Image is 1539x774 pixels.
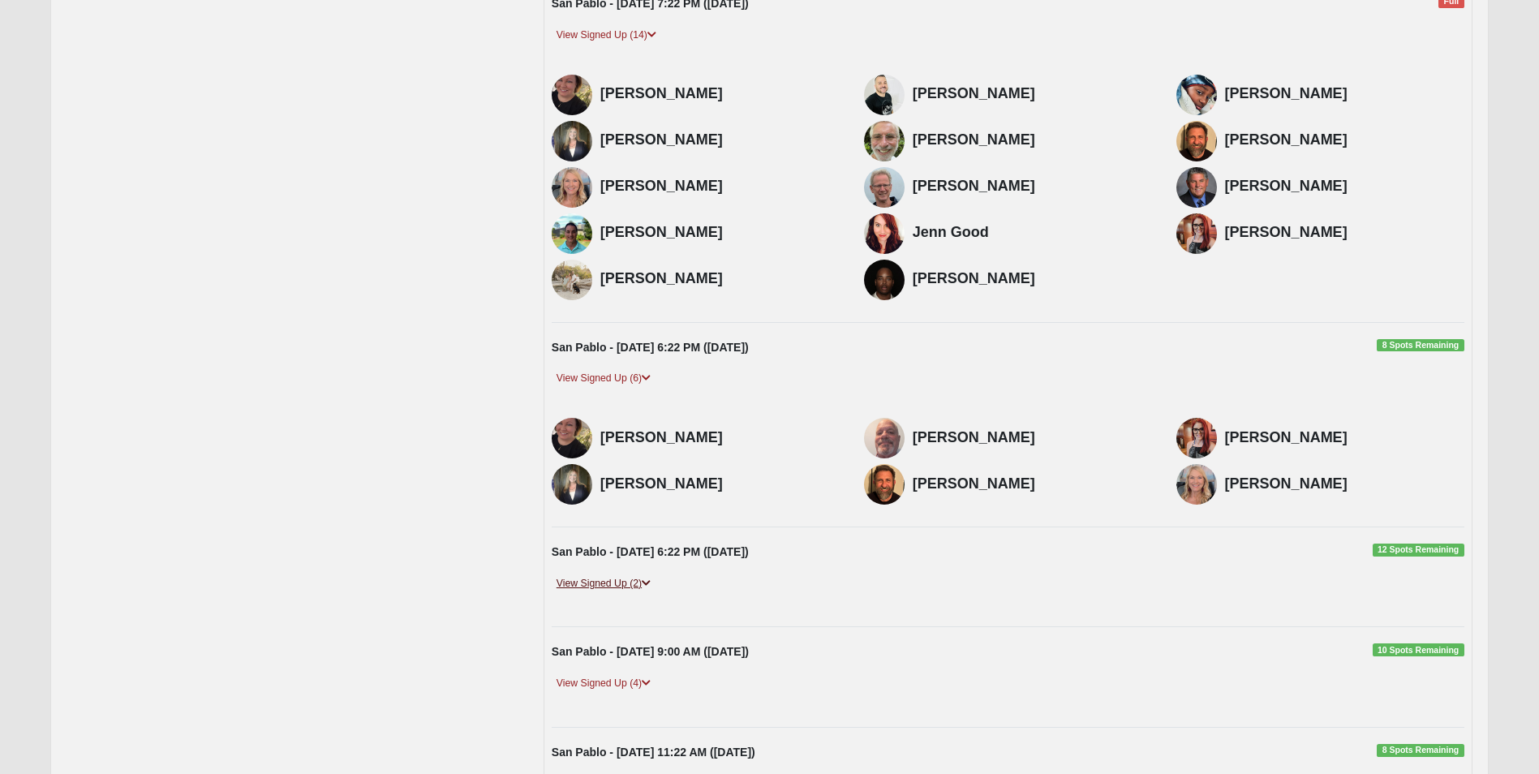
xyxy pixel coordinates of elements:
[864,213,905,254] img: Jenn Good
[1176,75,1217,115] img: Angie Paul
[552,260,592,300] img: Isis Franklin
[1377,339,1464,352] span: 8 Spots Remaining
[913,429,1152,447] h4: [PERSON_NAME]
[1176,464,1217,505] img: Mary Hartley
[1176,121,1217,161] img: Daryl Benson
[1225,475,1464,493] h4: [PERSON_NAME]
[600,131,840,149] h4: [PERSON_NAME]
[1176,167,1217,208] img: Gene Rauch
[552,75,592,115] img: Sharon Coy
[552,545,749,558] strong: San Pablo - [DATE] 6:22 PM ([DATE])
[913,85,1152,103] h4: [PERSON_NAME]
[1176,418,1217,458] img: Naomi West
[1373,544,1464,557] span: 12 Spots Remaining
[552,464,592,505] img: Shannon Desmond
[864,464,905,505] img: Daryl Benson
[864,418,905,458] img: Steve Rhyne
[864,75,905,115] img: Chris Behnam
[864,260,905,300] img: Brandon Franklin
[913,270,1152,288] h4: [PERSON_NAME]
[913,224,1152,242] h4: Jenn Good
[600,85,840,103] h4: [PERSON_NAME]
[1377,744,1464,757] span: 8 Spots Remaining
[600,429,840,447] h4: [PERSON_NAME]
[1225,178,1464,196] h4: [PERSON_NAME]
[1225,131,1464,149] h4: [PERSON_NAME]
[1225,224,1464,242] h4: [PERSON_NAME]
[864,167,905,208] img: David Woods
[552,645,749,658] strong: San Pablo - [DATE] 9:00 AM ([DATE])
[552,121,592,161] img: Shannon Desmond
[552,341,749,354] strong: San Pablo - [DATE] 6:22 PM ([DATE])
[600,270,840,288] h4: [PERSON_NAME]
[600,178,840,196] h4: [PERSON_NAME]
[864,121,905,161] img: Eric Heckl
[913,178,1152,196] h4: [PERSON_NAME]
[1373,643,1464,656] span: 10 Spots Remaining
[600,224,840,242] h4: [PERSON_NAME]
[913,475,1152,493] h4: [PERSON_NAME]
[552,27,661,44] a: View Signed Up (14)
[552,746,755,759] strong: San Pablo - [DATE] 11:22 AM ([DATE])
[552,370,656,387] a: View Signed Up (6)
[1176,213,1217,254] img: Naomi West
[552,213,592,254] img: Alexander DeRoberts
[1225,85,1464,103] h4: [PERSON_NAME]
[552,675,656,692] a: View Signed Up (4)
[552,167,592,208] img: Mary Hartley
[1225,429,1464,447] h4: [PERSON_NAME]
[552,418,592,458] img: Sharon Coy
[552,575,656,592] a: View Signed Up (2)
[600,475,840,493] h4: [PERSON_NAME]
[913,131,1152,149] h4: [PERSON_NAME]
